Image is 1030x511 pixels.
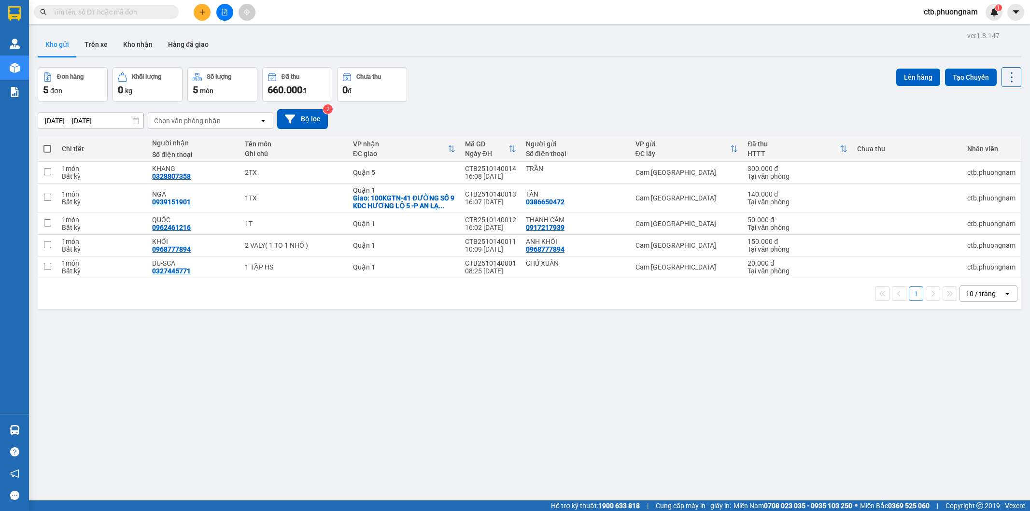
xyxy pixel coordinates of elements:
[635,263,738,271] div: Cam [GEOGRAPHIC_DATA]
[57,73,84,80] div: Đơn hàng
[10,469,19,478] span: notification
[353,194,455,210] div: Giao: 100KGTN-41 ĐƯỜNG SỐ 9 KDC HƯƠNG LỘ 5 -P AN LẠC-Q BÌNH TÂN
[353,169,455,176] div: Quận 5
[748,224,847,231] div: Tại văn phòng
[465,238,516,245] div: CTB2510140011
[526,259,626,267] div: CHÚ XUÂN
[245,150,343,157] div: Ghi chú
[62,224,142,231] div: Bất kỳ
[945,69,997,86] button: Tạo Chuyến
[353,241,455,249] div: Quận 1
[748,267,847,275] div: Tại văn phòng
[259,117,267,125] svg: open
[348,87,352,95] span: đ
[748,165,847,172] div: 300.000 đ
[53,7,167,17] input: Tìm tên, số ĐT hoặc mã đơn
[465,172,516,180] div: 16:08 [DATE]
[152,267,191,275] div: 0327445771
[966,289,996,298] div: 10 / trang
[268,84,302,96] span: 660.000
[353,263,455,271] div: Quận 1
[526,140,626,148] div: Người gửi
[113,67,183,102] button: Khối lượng0kg
[967,220,1016,227] div: ctb.phuongnam
[353,220,455,227] div: Quận 1
[262,67,332,102] button: Đã thu660.000đ
[356,73,381,80] div: Chưa thu
[187,67,257,102] button: Số lượng5món
[152,139,235,147] div: Người nhận
[635,220,738,227] div: Cam [GEOGRAPHIC_DATA]
[438,202,444,210] span: ...
[77,33,115,56] button: Trên xe
[245,220,343,227] div: 1T
[10,491,19,500] span: message
[748,190,847,198] div: 140.000 đ
[62,245,142,253] div: Bất kỳ
[526,224,564,231] div: 0917217939
[967,263,1016,271] div: ctb.phuongnam
[909,286,923,301] button: 1
[62,172,142,180] div: Bất kỳ
[888,502,930,510] strong: 0369 525 060
[152,198,191,206] div: 0939151901
[748,259,847,267] div: 20.000 đ
[631,136,743,162] th: Toggle SortBy
[277,109,328,129] button: Bộ lọc
[243,9,250,15] span: aim
[207,73,231,80] div: Số lượng
[526,165,626,172] div: TRÂN
[465,165,516,172] div: CTB2510140014
[460,136,521,162] th: Toggle SortBy
[937,500,938,511] span: |
[635,194,738,202] div: Cam [GEOGRAPHIC_DATA]
[635,241,738,249] div: Cam [GEOGRAPHIC_DATA]
[465,259,516,267] div: CTB2510140001
[199,9,206,15] span: plus
[38,33,77,56] button: Kho gửi
[967,145,1016,153] div: Nhân viên
[748,140,840,148] div: Đã thu
[38,113,143,128] input: Select a date range.
[132,73,161,80] div: Khối lượng
[1012,8,1020,16] span: caret-down
[551,500,640,511] span: Hỗ trợ kỹ thuật:
[748,150,840,157] div: HTTT
[62,190,142,198] div: 1 món
[353,186,455,194] div: Quận 1
[245,194,343,202] div: 1TX
[40,9,47,15] span: search
[995,4,1002,11] sup: 1
[337,67,407,102] button: Chưa thu0đ
[734,500,852,511] span: Miền Nam
[526,198,564,206] div: 0386650472
[194,4,211,21] button: plus
[465,190,516,198] div: CTB2510140013
[855,504,858,508] span: ⚪️
[967,30,1000,41] div: ver 1.8.147
[245,241,343,249] div: 2 VALY( 1 TO 1 NHỎ )
[115,33,160,56] button: Kho nhận
[323,104,333,114] sup: 2
[152,165,235,172] div: KHANG
[635,150,731,157] div: ĐC lấy
[8,6,21,21] img: logo-vxr
[860,500,930,511] span: Miền Bắc
[967,169,1016,176] div: ctb.phuongnam
[152,216,235,224] div: QUỐC
[1003,290,1011,298] svg: open
[748,238,847,245] div: 150.000 đ
[239,4,255,21] button: aim
[160,33,216,56] button: Hàng đã giao
[635,140,731,148] div: VP gửi
[465,267,516,275] div: 08:25 [DATE]
[635,169,738,176] div: Cam [GEOGRAPHIC_DATA]
[764,502,852,510] strong: 0708 023 035 - 0935 103 250
[748,198,847,206] div: Tại văn phòng
[10,87,20,97] img: solution-icon
[465,150,508,157] div: Ngày ĐH
[748,172,847,180] div: Tại văn phòng
[152,190,235,198] div: NGA
[526,238,626,245] div: ANH KHÔI
[245,169,343,176] div: 2TX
